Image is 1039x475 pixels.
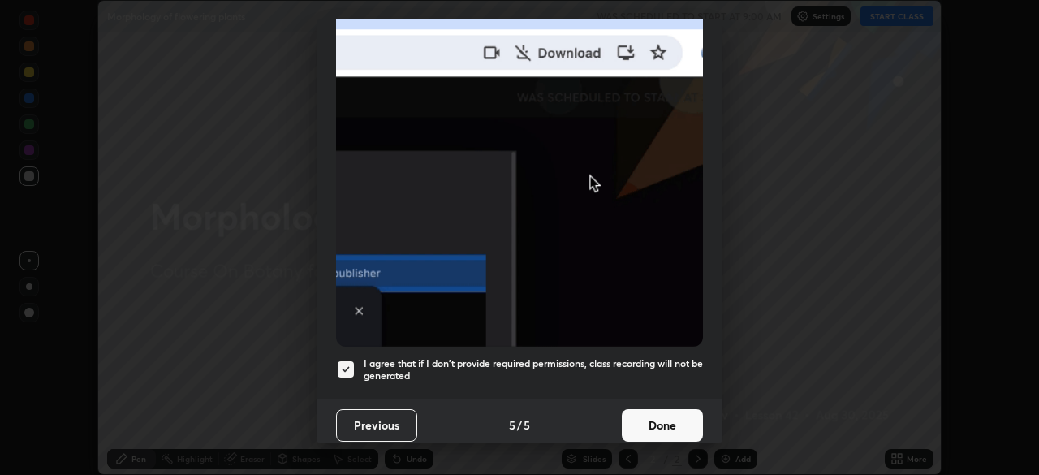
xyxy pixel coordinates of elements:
[336,409,417,442] button: Previous
[517,417,522,434] h4: /
[509,417,515,434] h4: 5
[364,357,703,382] h5: I agree that if I don't provide required permissions, class recording will not be generated
[622,409,703,442] button: Done
[524,417,530,434] h4: 5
